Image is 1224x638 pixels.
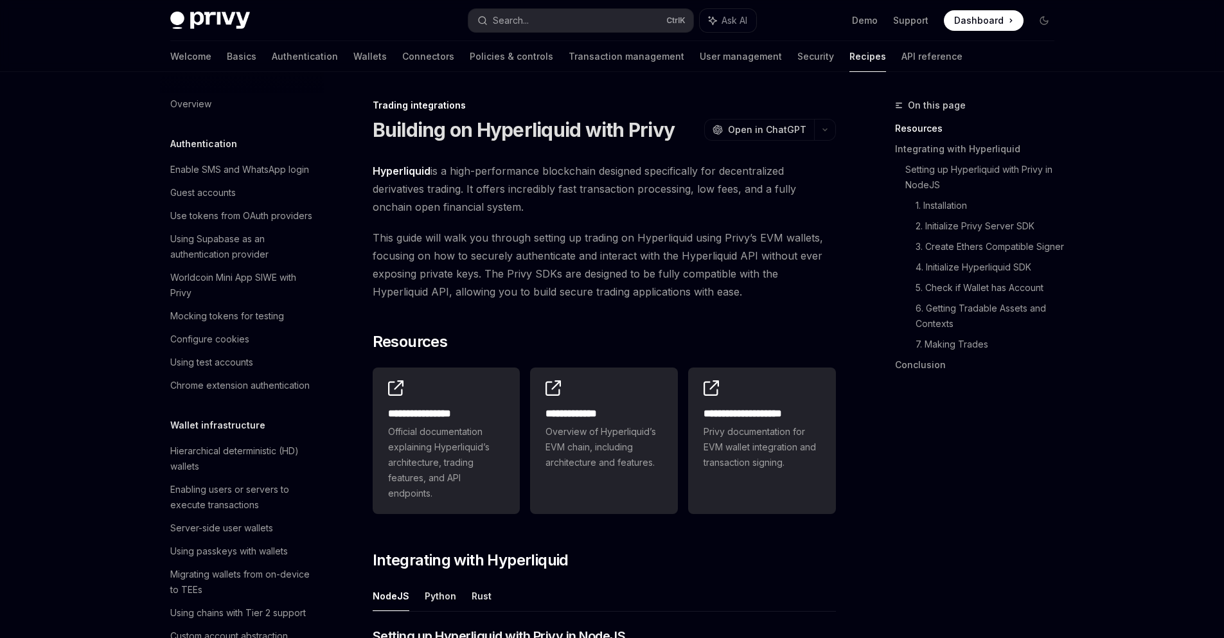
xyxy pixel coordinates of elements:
span: Ask AI [722,14,747,27]
a: Configure cookies [160,328,324,351]
a: API reference [901,41,962,72]
div: Trading integrations [373,99,836,112]
div: Chrome extension authentication [170,378,310,393]
a: Basics [227,41,256,72]
div: Use tokens from OAuth providers [170,208,312,224]
a: Use tokens from OAuth providers [160,204,324,227]
button: Python [425,581,456,611]
a: Overview [160,93,324,116]
a: Transaction management [569,41,684,72]
div: Using chains with Tier 2 support [170,605,306,621]
a: 3. Create Ethers Compatible Signer [916,236,1065,257]
a: Wallets [353,41,387,72]
div: Server-side user wallets [170,520,273,536]
a: 4. Initialize Hyperliquid SDK [916,257,1065,278]
button: NodeJS [373,581,409,611]
a: Policies & controls [470,41,553,72]
a: Using chains with Tier 2 support [160,601,324,625]
a: 6. Getting Tradable Assets and Contexts [916,298,1065,334]
div: Worldcoin Mini App SIWE with Privy [170,270,317,301]
a: Migrating wallets from on-device to TEEs [160,563,324,601]
span: Integrating with Hyperliquid [373,550,569,571]
div: Enabling users or servers to execute transactions [170,482,317,513]
a: Recipes [849,41,886,72]
a: Worldcoin Mini App SIWE with Privy [160,266,324,305]
a: Hierarchical deterministic (HD) wallets [160,439,324,478]
div: Configure cookies [170,332,249,347]
div: Using Supabase as an authentication provider [170,231,317,262]
img: dark logo [170,12,250,30]
a: Setting up Hyperliquid with Privy in NodeJS [905,159,1065,195]
a: **** **** ***Overview of Hyperliquid’s EVM chain, including architecture and features. [530,368,678,514]
a: 2. Initialize Privy Server SDK [916,216,1065,236]
a: Chrome extension authentication [160,374,324,397]
span: Ctrl K [666,15,686,26]
a: Enable SMS and WhatsApp login [160,158,324,181]
a: Enabling users or servers to execute transactions [160,478,324,517]
span: Official documentation explaining Hyperliquid’s architecture, trading features, and API endpoints. [388,424,505,501]
a: 1. Installation [916,195,1065,216]
a: Security [797,41,834,72]
a: Dashboard [944,10,1024,31]
a: Demo [852,14,878,27]
div: Hierarchical deterministic (HD) wallets [170,443,317,474]
a: Welcome [170,41,211,72]
div: Search... [493,13,529,28]
a: 7. Making Trades [916,334,1065,355]
span: This guide will walk you through setting up trading on Hyperliquid using Privy’s EVM wallets, foc... [373,229,836,301]
button: Ask AI [700,9,756,32]
a: **** **** **** *****Privy documentation for EVM wallet integration and transaction signing. [688,368,836,514]
div: Using test accounts [170,355,253,370]
a: **** **** **** *Official documentation explaining Hyperliquid’s architecture, trading features, a... [373,368,520,514]
span: Privy documentation for EVM wallet integration and transaction signing. [704,424,820,470]
a: 5. Check if Wallet has Account [916,278,1065,298]
a: Hyperliquid [373,164,430,178]
span: is a high-performance blockchain designed specifically for decentralized derivatives trading. It ... [373,162,836,216]
a: Guest accounts [160,181,324,204]
h1: Building on Hyperliquid with Privy [373,118,675,141]
a: Mocking tokens for testing [160,305,324,328]
div: Using passkeys with wallets [170,544,288,559]
span: On this page [908,98,966,113]
h5: Authentication [170,136,237,152]
span: Resources [373,332,448,352]
a: Server-side user wallets [160,517,324,540]
a: User management [700,41,782,72]
div: Migrating wallets from on-device to TEEs [170,567,317,598]
button: Search...CtrlK [468,9,693,32]
div: Guest accounts [170,185,236,200]
button: Rust [472,581,492,611]
div: Overview [170,96,211,112]
a: Using Supabase as an authentication provider [160,227,324,266]
button: Toggle dark mode [1034,10,1054,31]
a: Using test accounts [160,351,324,374]
div: Mocking tokens for testing [170,308,284,324]
span: Open in ChatGPT [728,123,806,136]
button: Open in ChatGPT [704,119,814,141]
a: Conclusion [895,355,1065,375]
h5: Wallet infrastructure [170,418,265,433]
a: Connectors [402,41,454,72]
a: Resources [895,118,1065,139]
a: Support [893,14,928,27]
a: Authentication [272,41,338,72]
a: Using passkeys with wallets [160,540,324,563]
div: Enable SMS and WhatsApp login [170,162,309,177]
a: Integrating with Hyperliquid [895,139,1065,159]
span: Overview of Hyperliquid’s EVM chain, including architecture and features. [545,424,662,470]
span: Dashboard [954,14,1004,27]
